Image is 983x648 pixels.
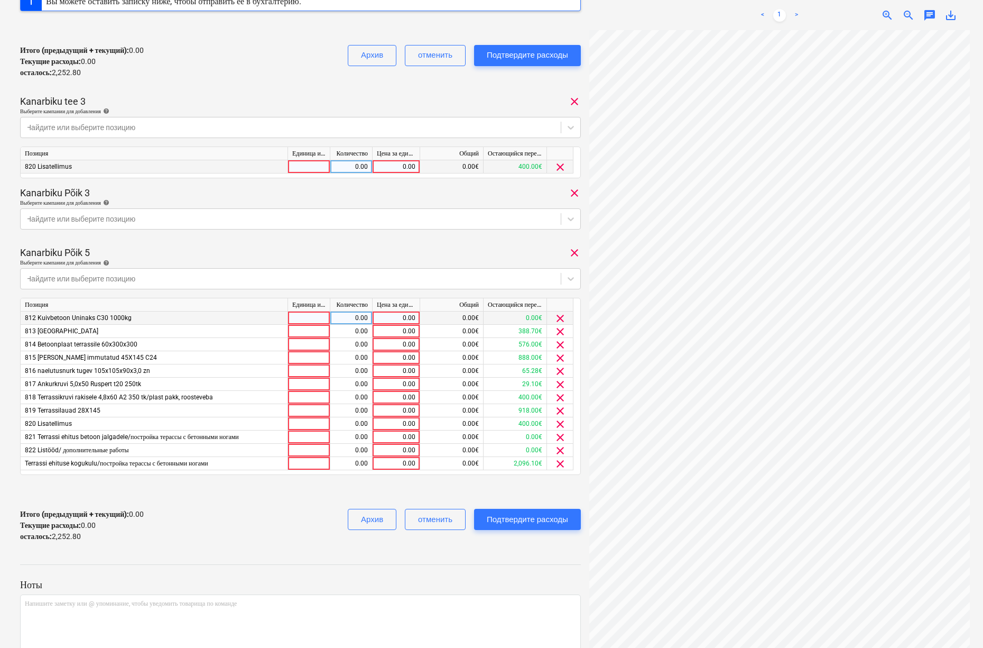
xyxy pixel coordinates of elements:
span: clear [568,187,581,199]
div: 0.00€ [484,312,547,325]
a: Previous page [756,9,769,22]
span: 816 naelutusnurk tugev 105x105x90x3,0 zn [25,367,150,375]
div: 0.00 [377,431,415,444]
span: help [101,260,109,266]
div: Выберите кампании для добавления [20,199,581,206]
div: Позиция [21,147,288,160]
span: 822 Listööd/ дополнительные работы [25,446,129,454]
button: отменить [405,45,466,66]
div: 0.00 [377,312,415,325]
div: 0.00 [377,404,415,417]
p: 0.00 [20,520,96,531]
div: 0.00 [335,312,368,325]
span: clear [554,391,567,404]
span: Terrassi ehituse kogukulu/постройка терассы с бетонными ногами [25,460,208,467]
span: 820 Lisatellimus [25,420,72,427]
div: 0.00 [377,378,415,391]
span: clear [554,365,567,378]
p: 0.00 [20,45,144,56]
div: 888.00€ [484,351,547,364]
span: clear [568,95,581,108]
div: 0.00 [335,364,368,378]
div: 0.00 [377,338,415,351]
div: Количество [330,147,373,160]
div: 0.00 [335,378,368,391]
div: 0.00€ [484,431,547,444]
div: 0.00 [377,391,415,404]
div: 0.00€ [420,431,484,444]
div: 0.00€ [420,444,484,457]
div: Общий [420,298,484,312]
div: 0.00€ [420,417,484,431]
span: 817 Ankurkruvi 5,0x50 Ruspert t20 250tk [25,380,141,388]
div: Позиция [21,298,288,312]
div: Выберите кампании для добавления [20,259,581,266]
div: Выберите кампании для добавления [20,108,581,115]
span: zoom_out [902,9,915,22]
div: 0.00 [335,160,368,174]
span: 813 Terrassijalad [25,327,98,335]
div: 0.00€ [420,364,484,378]
span: 821 Terrassi ehitus betoon jalgadele/постройка терассы с бетонными ногами [25,433,239,441]
div: Цена за единицу товара [373,298,420,312]
div: 0.00 [335,338,368,351]
span: 818 Terrassikruvi rakisele 4,8x60 A2 350 tk/plast pakk, roosteveba [25,394,213,401]
span: chat [923,9,936,22]
span: 819 Terrassilauad 28X145 [25,407,100,414]
p: 2,252.80 [20,67,81,78]
div: 0.00€ [420,325,484,338]
div: 0.00 [335,351,368,364]
span: clear [554,161,567,174]
div: Единица измерения [288,298,330,312]
span: 820 Lisatellimus [25,163,72,170]
div: 0.00 [377,160,415,174]
strong: Текущие расходы : [20,57,81,66]
div: 29.10€ [484,378,547,391]
div: 0.00 [335,444,368,457]
div: Количество [330,298,373,312]
button: отменить [405,509,466,530]
div: 918.00€ [484,404,547,417]
p: 2,252.80 [20,531,81,542]
div: 0.00 [335,457,368,470]
div: 0.00€ [484,444,547,457]
div: Подтвердите расходы [487,48,568,62]
div: 0.00€ [420,378,484,391]
p: Kanarbiku Põik 5 [20,247,90,259]
span: 814 Betoonplaat terrassile 60x300x300 [25,341,137,348]
div: Подтвердите расходы [487,513,568,526]
span: help [101,108,109,114]
span: 812 Kuivbetoon Uninaks C30 1000kg [25,314,132,322]
button: Подтвердите расходы [474,45,581,66]
p: 0.00 [20,56,96,67]
span: clear [554,458,567,470]
div: 0.00€ [420,457,484,470]
div: 576.00€ [484,338,547,351]
strong: Текущие расходы : [20,521,81,530]
span: clear [554,418,567,431]
div: 0.00€ [420,338,484,351]
div: Архив [361,48,383,62]
strong: осталось : [20,532,52,541]
div: 0.00 [335,404,368,417]
div: Цена за единицу товара [373,147,420,160]
div: 0.00 [377,364,415,378]
div: Остающийся пересмотренный бюджет [484,298,547,312]
div: 400.00€ [484,160,547,174]
p: Kanarbiku Põik 3 [20,187,90,199]
div: Единица измерения [288,147,330,160]
span: clear [554,325,567,338]
p: Ноты [20,579,581,591]
a: Page 1 is your current page [773,9,786,22]
span: clear [554,444,567,457]
div: 65.28€ [484,364,547,378]
button: Архив [348,509,396,530]
strong: Итого (предыдущий + текущий) : [20,46,129,54]
div: 0.00€ [420,312,484,325]
div: Остающийся пересмотренный бюджет [484,147,547,160]
span: save_alt [944,9,957,22]
div: 400.00€ [484,391,547,404]
button: Архив [348,45,396,66]
div: 0.00 [377,351,415,364]
div: Общий [420,147,484,160]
